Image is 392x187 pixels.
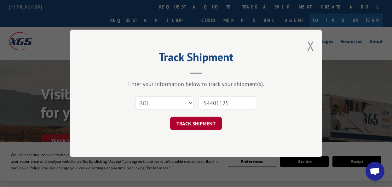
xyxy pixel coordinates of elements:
input: Number(s) [198,97,256,110]
div: Open chat [366,162,384,181]
button: Close modal [307,37,314,54]
div: Enter your information below to track your shipment(s). [101,81,291,88]
button: TRACK SHIPMENT [170,117,222,130]
h2: Track Shipment [101,53,291,65]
